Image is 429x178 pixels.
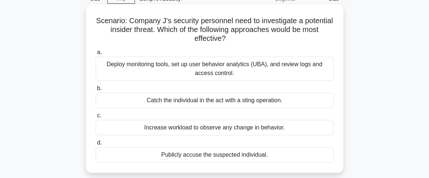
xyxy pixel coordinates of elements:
[97,85,102,91] span: b.
[95,16,335,43] h5: Scenario: Company J's security personnel need to investigate a potential insider threat. Which of...
[97,49,102,55] span: a.
[96,147,334,163] div: Publicly accuse the suspected individual.
[97,139,102,146] span: d.
[96,120,334,135] div: Increase workload to observe any change in behavior.
[96,93,334,108] div: Catch the individual in the act with a sting operation.
[96,57,334,81] div: Deploy monitoring tools, set up user behavior analytics (UBA), and review logs and access control.
[97,112,101,118] span: c.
